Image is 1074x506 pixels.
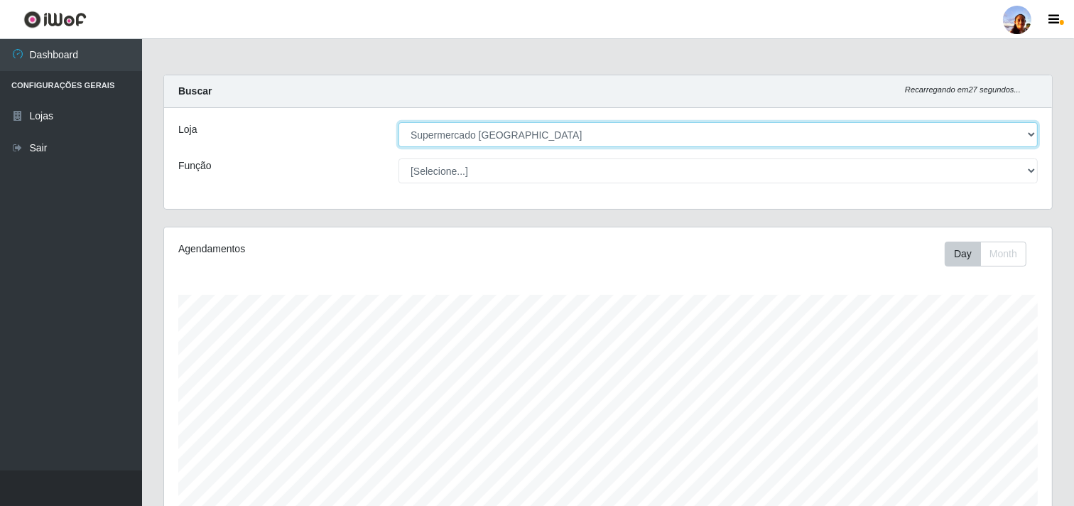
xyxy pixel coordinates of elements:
button: Day [945,242,981,267]
label: Função [178,158,212,173]
img: CoreUI Logo [23,11,87,28]
strong: Buscar [178,85,212,97]
div: First group [945,242,1026,267]
div: Agendamentos [178,242,524,257]
i: Recarregando em 27 segundos... [905,85,1021,94]
div: Toolbar with button groups [945,242,1038,267]
label: Loja [178,122,197,137]
button: Month [980,242,1026,267]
